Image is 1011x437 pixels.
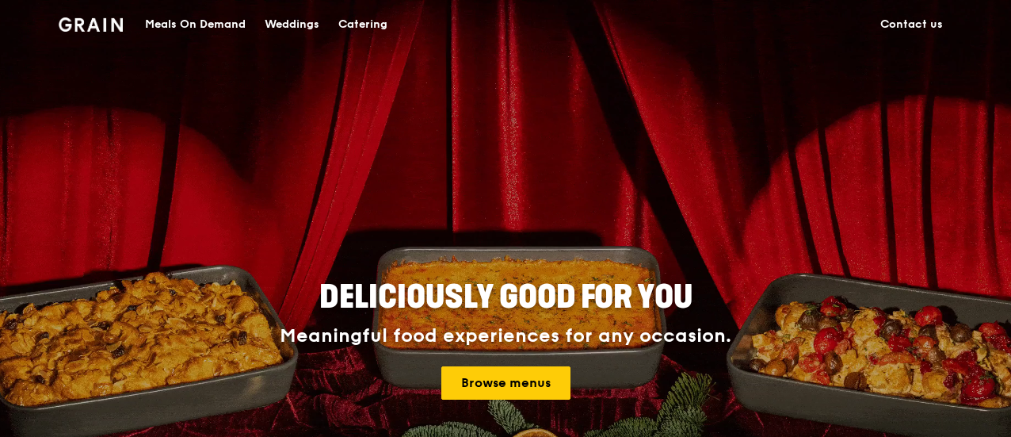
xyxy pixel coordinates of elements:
[59,17,123,32] img: Grain
[145,1,246,48] div: Meals On Demand
[329,1,397,48] a: Catering
[319,278,692,316] span: Deliciously good for you
[265,1,319,48] div: Weddings
[255,1,329,48] a: Weddings
[441,366,570,400] a: Browse menus
[220,325,791,347] div: Meaningful food experiences for any occasion.
[338,1,387,48] div: Catering
[871,1,952,48] a: Contact us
